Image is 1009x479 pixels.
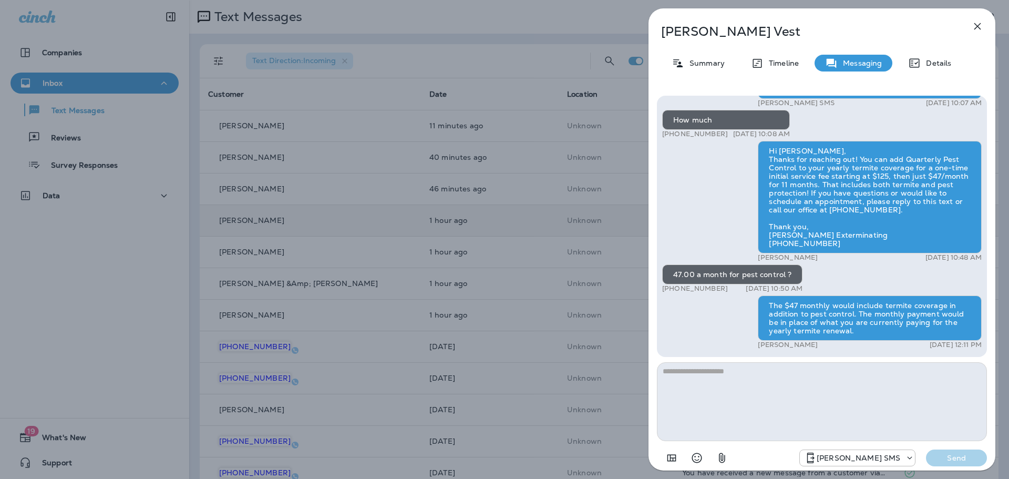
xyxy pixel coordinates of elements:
[817,454,900,462] p: [PERSON_NAME] SMS
[925,253,982,262] p: [DATE] 10:48 AM
[684,59,725,67] p: Summary
[758,253,818,262] p: [PERSON_NAME]
[661,447,682,468] button: Add in a premade template
[746,284,802,293] p: [DATE] 10:50 AM
[733,130,790,138] p: [DATE] 10:08 AM
[662,264,802,284] div: 47.00 a month for pest control ?
[921,59,951,67] p: Details
[764,59,799,67] p: Timeline
[758,141,982,253] div: Hi [PERSON_NAME], Thanks for reaching out! You can add Quarterly Pest Control to your yearly term...
[662,110,790,130] div: How much
[662,284,728,293] p: [PHONE_NUMBER]
[686,447,707,468] button: Select an emoji
[758,341,818,349] p: [PERSON_NAME]
[758,295,982,341] div: The $47 monthly would include termite coverage in addition to pest control. The monthly payment w...
[838,59,882,67] p: Messaging
[930,341,982,349] p: [DATE] 12:11 PM
[800,452,915,464] div: +1 (757) 760-3335
[662,130,728,138] p: [PHONE_NUMBER]
[926,99,982,107] p: [DATE] 10:07 AM
[758,99,834,107] p: [PERSON_NAME] SMS
[661,24,948,39] p: [PERSON_NAME] Vest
